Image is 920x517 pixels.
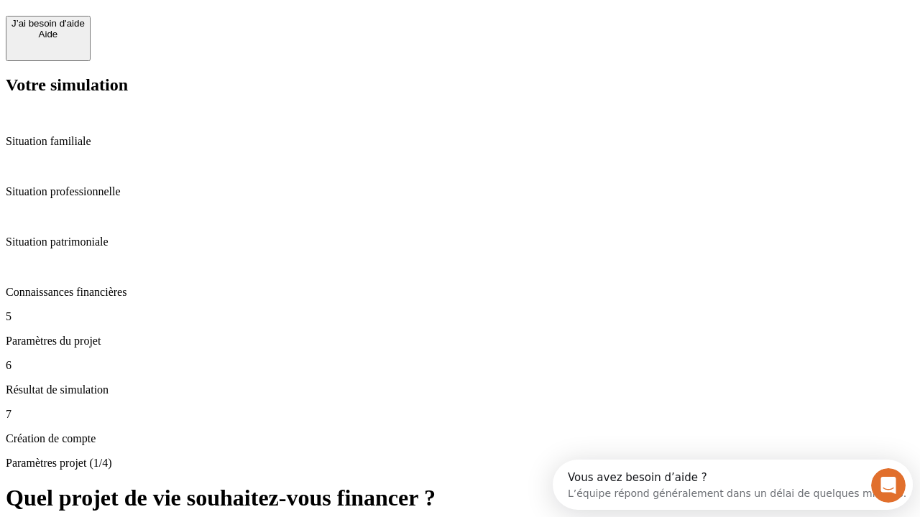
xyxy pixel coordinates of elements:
[6,185,914,198] p: Situation professionnelle
[6,135,914,148] p: Situation familiale
[15,24,354,39] div: L’équipe répond généralement dans un délai de quelques minutes.
[6,310,914,323] p: 5
[553,460,913,510] iframe: Intercom live chat discovery launcher
[6,457,914,470] p: Paramètres projet (1/4)
[6,75,914,95] h2: Votre simulation
[6,286,914,299] p: Connaissances financières
[6,16,91,61] button: J’ai besoin d'aideAide
[6,485,914,511] h1: Quel projet de vie souhaitez-vous financer ?
[6,359,914,372] p: 6
[871,468,906,503] iframe: Intercom live chat
[6,335,914,348] p: Paramètres du projet
[15,12,354,24] div: Vous avez besoin d’aide ?
[6,236,914,248] p: Situation patrimoniale
[11,29,85,39] div: Aide
[6,408,914,421] p: 7
[6,432,914,445] p: Création de compte
[6,383,914,396] p: Résultat de simulation
[11,18,85,29] div: J’ai besoin d'aide
[6,6,396,45] div: Ouvrir le Messenger Intercom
